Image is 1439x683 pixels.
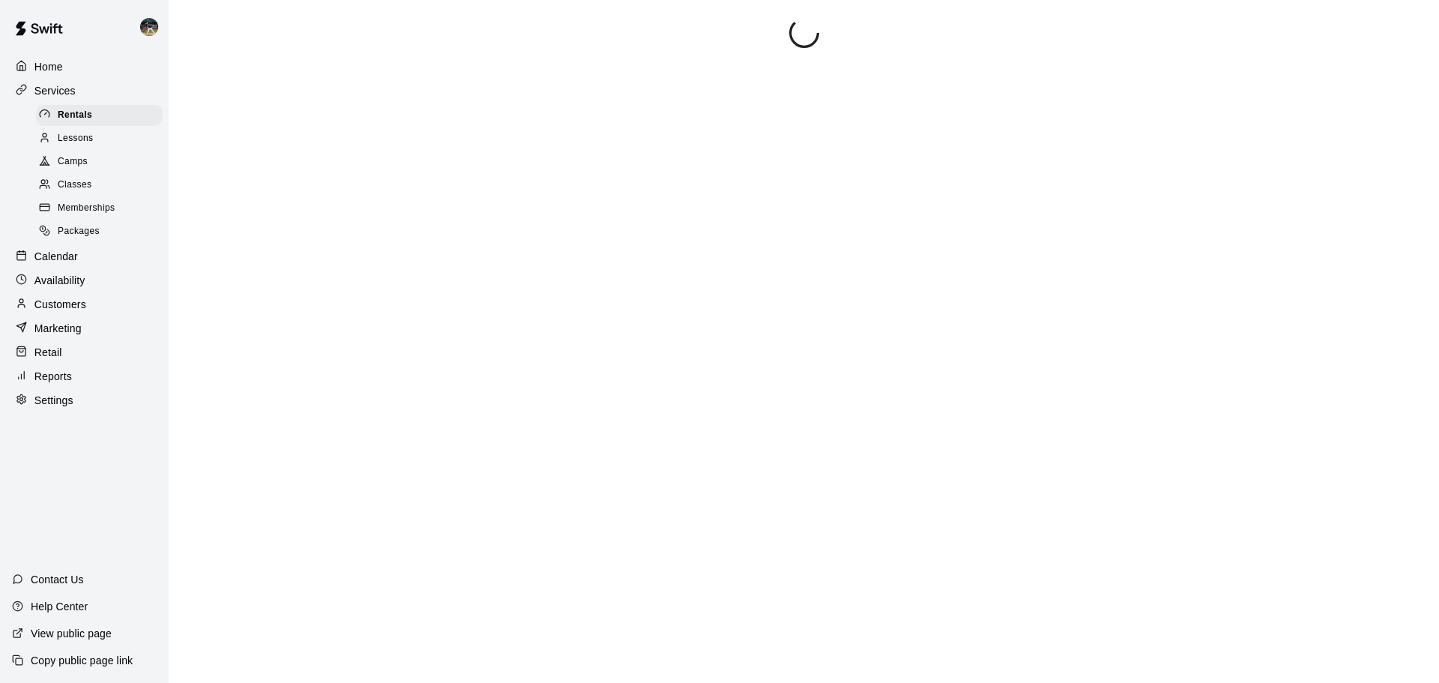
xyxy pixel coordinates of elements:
[31,599,88,614] p: Help Center
[36,197,169,220] a: Memberships
[36,105,163,126] div: Rentals
[58,108,92,123] span: Rentals
[34,321,82,336] p: Marketing
[58,224,100,239] span: Packages
[34,297,86,312] p: Customers
[140,18,158,36] img: Nolan Gilbert
[36,151,163,172] div: Camps
[12,269,157,292] a: Availability
[36,220,169,244] a: Packages
[36,127,169,150] a: Lessons
[12,245,157,268] a: Calendar
[36,128,163,149] div: Lessons
[36,175,163,196] div: Classes
[36,174,169,197] a: Classes
[12,317,157,340] a: Marketing
[137,12,169,42] div: Nolan Gilbert
[31,653,133,668] p: Copy public page link
[34,345,62,360] p: Retail
[58,201,115,216] span: Memberships
[12,79,157,102] a: Services
[34,249,78,264] p: Calendar
[34,83,76,98] p: Services
[12,293,157,316] a: Customers
[12,55,157,78] a: Home
[58,154,88,169] span: Camps
[34,273,85,288] p: Availability
[31,572,84,587] p: Contact Us
[12,365,157,388] a: Reports
[36,198,163,219] div: Memberships
[12,341,157,364] a: Retail
[12,389,157,412] a: Settings
[34,369,72,384] p: Reports
[36,151,169,174] a: Camps
[36,103,169,127] a: Rentals
[58,178,91,193] span: Classes
[58,131,94,146] span: Lessons
[34,59,63,74] p: Home
[31,626,112,641] p: View public page
[36,221,163,242] div: Packages
[34,393,73,408] p: Settings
